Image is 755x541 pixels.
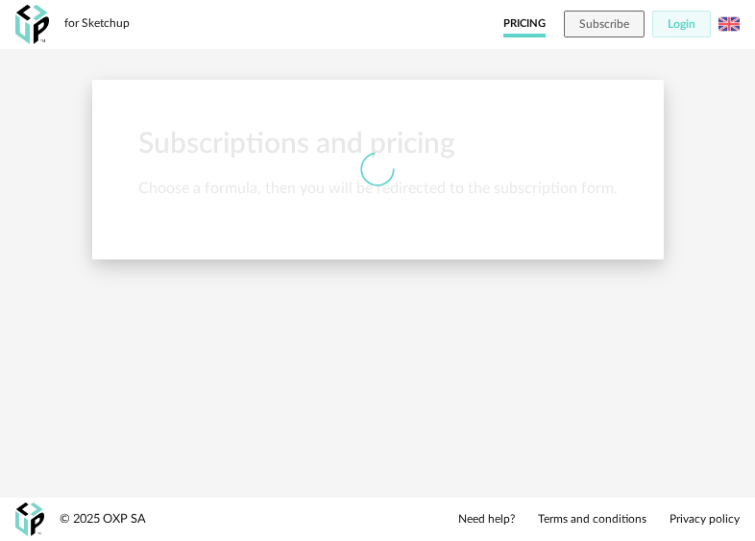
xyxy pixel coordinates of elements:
img: OXP [15,503,44,536]
div: © 2025 OXP SA [60,511,146,528]
span: Login [668,18,695,30]
a: Need help? [458,512,515,528]
button: Subscribe [564,11,645,37]
img: us [718,13,740,35]
span: Subscribe [579,18,629,30]
a: Pricing [503,11,546,37]
a: Terms and conditions [538,512,646,528]
div: for Sketchup [64,16,130,32]
img: OXP [15,5,49,44]
a: Privacy policy [670,512,740,528]
button: Login [652,11,711,37]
